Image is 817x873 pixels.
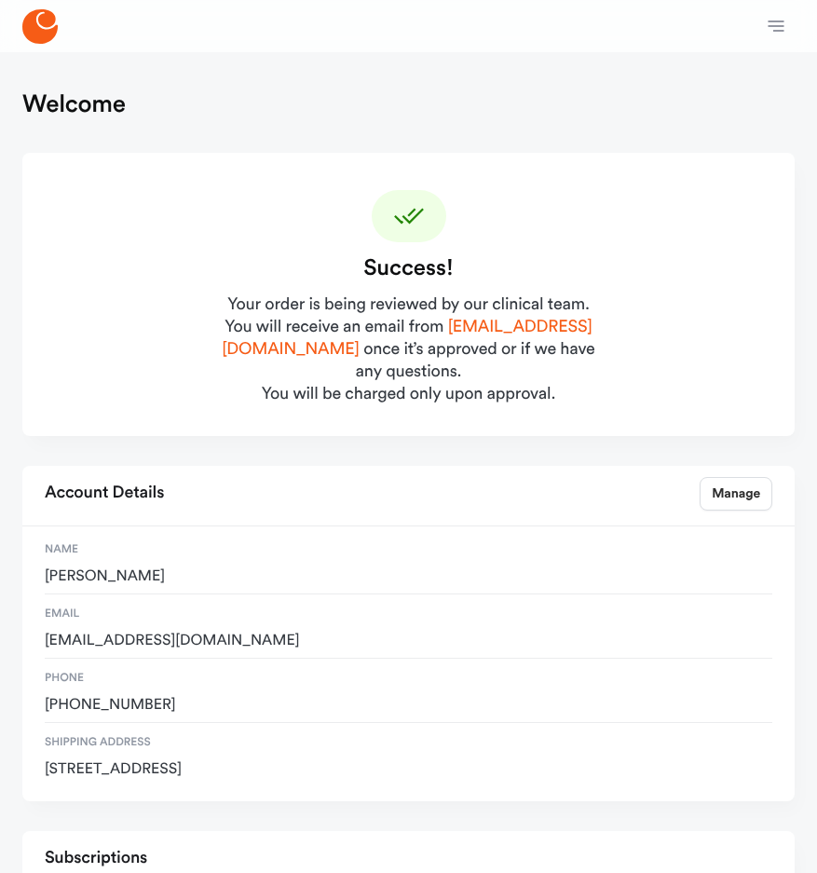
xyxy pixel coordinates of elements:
h1: Welcome [22,89,126,119]
span: Shipping Address [45,734,772,751]
a: Manage [700,477,772,511]
span: Phone [45,670,772,687]
div: Your order is being reviewed by our clinical team. You will receive an email from once it’s appro... [212,294,606,406]
span: Email [45,606,772,622]
div: Success! [363,253,453,283]
h2: Account Details [45,477,164,511]
span: P.O box 1253, Dexter, US, 88230 [45,760,772,779]
span: johnwalbert@outlook.com [45,632,772,650]
span: [PHONE_NUMBER] [45,696,772,715]
a: [EMAIL_ADDRESS][DOMAIN_NAME] [222,319,592,358]
span: Name [45,541,772,558]
span: [PERSON_NAME] [45,567,772,586]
